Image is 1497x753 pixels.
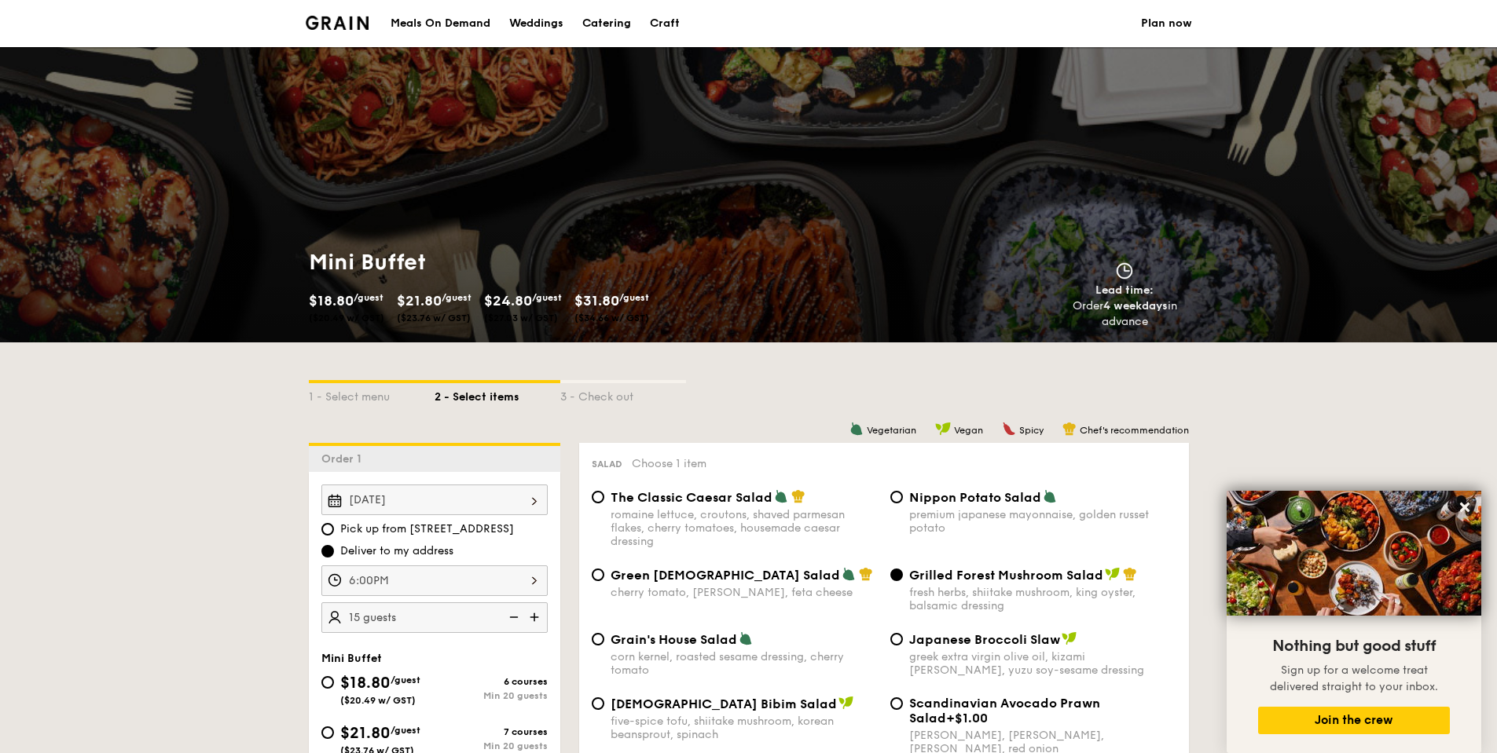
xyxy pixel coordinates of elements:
span: ($23.76 w/ GST) [397,313,471,323]
span: +$1.00 [946,711,988,726]
span: $21.80 [340,724,391,743]
span: ($20.49 w/ GST) [340,695,416,706]
span: /guest [391,674,420,685]
img: icon-chef-hat.a58ddaea.svg [1062,422,1077,436]
div: Min 20 guests [435,690,548,701]
span: Nothing but good stuff [1272,637,1436,656]
span: Order 1 [321,452,368,466]
span: Grain's House Salad [611,632,737,647]
input: Grain's House Saladcorn kernel, roasted sesame dressing, cherry tomato [592,633,604,645]
span: Sign up for a welcome treat delivered straight to your inbox. [1270,663,1438,693]
span: $24.80 [484,292,532,309]
span: Green [DEMOGRAPHIC_DATA] Salad [611,568,840,583]
div: romaine lettuce, croutons, shaved parmesan flakes, cherry tomatoes, housemade caesar dressing [611,508,878,548]
div: corn kernel, roasted sesame dressing, cherry tomato [611,650,878,677]
div: cherry tomato, [PERSON_NAME], feta cheese [611,586,878,599]
a: Logotype [306,16,369,30]
img: Grain [306,16,369,30]
span: Choose 1 item [632,457,706,470]
span: /guest [619,292,649,303]
div: 1 - Select menu [309,383,435,405]
input: Green [DEMOGRAPHIC_DATA] Saladcherry tomato, [PERSON_NAME], feta cheese [592,568,604,581]
div: 6 courses [435,676,548,687]
span: Vegan [954,425,983,436]
span: $21.80 [397,292,442,309]
img: icon-vegan.f8ff3823.svg [1062,631,1077,645]
strong: 4 weekdays [1103,299,1168,313]
span: ($20.49 w/ GST) [309,313,384,323]
input: The Classic Caesar Saladromaine lettuce, croutons, shaved parmesan flakes, cherry tomatoes, house... [592,491,604,503]
div: 2 - Select items [435,383,560,405]
span: /guest [442,292,471,303]
span: Vegetarian [867,425,916,436]
img: icon-chef-hat.a58ddaea.svg [1123,567,1137,581]
input: Pick up from [STREET_ADDRESS] [321,523,334,536]
span: Japanese Broccoli Slaw [909,632,1060,647]
h1: Mini Buffet [309,248,743,276]
img: icon-add.58712e84.svg [524,602,548,632]
span: The Classic Caesar Salad [611,490,772,505]
div: five-spice tofu, shiitake mushroom, korean beansprout, spinach [611,715,878,741]
img: icon-vegetarian.fe4039eb.svg [739,631,753,645]
div: 7 courses [435,726,548,737]
input: $21.80/guest($23.76 w/ GST)7 coursesMin 20 guests [321,726,334,739]
img: icon-vegetarian.fe4039eb.svg [1043,489,1057,503]
div: Order in advance [1055,298,1195,330]
img: icon-reduce.1d2dbef1.svg [501,602,524,632]
div: Min 20 guests [435,740,548,751]
input: Number of guests [321,602,548,633]
input: [DEMOGRAPHIC_DATA] Bibim Saladfive-spice tofu, shiitake mushroom, korean beansprout, spinach [592,697,604,710]
span: ($27.03 w/ GST) [484,313,558,323]
span: Salad [592,459,622,470]
div: 3 - Check out [560,383,686,405]
span: Spicy [1019,425,1044,436]
input: Event date [321,484,548,515]
span: [DEMOGRAPHIC_DATA] Bibim Salad [611,696,837,711]
span: $31.80 [574,292,619,309]
span: ($34.66 w/ GST) [574,313,649,323]
span: Scandinavian Avocado Prawn Salad [909,696,1100,726]
span: Deliver to my address [340,543,453,559]
span: /guest [391,725,420,736]
input: $18.80/guest($20.49 w/ GST)6 coursesMin 20 guests [321,676,334,689]
span: Chef's recommendation [1080,425,1189,436]
input: Japanese Broccoli Slawgreek extra virgin olive oil, kizami [PERSON_NAME], yuzu soy-sesame dressing [890,633,903,645]
img: icon-vegan.f8ff3823.svg [935,422,951,436]
img: icon-chef-hat.a58ddaea.svg [859,567,873,581]
input: Event time [321,565,548,596]
input: Scandinavian Avocado Prawn Salad+$1.00[PERSON_NAME], [PERSON_NAME], [PERSON_NAME], red onion [890,697,903,710]
img: DSC07876-Edit02-Large.jpeg [1227,491,1481,616]
div: premium japanese mayonnaise, golden russet potato [909,508,1176,535]
input: Deliver to my address [321,545,334,557]
img: icon-vegetarian.fe4039eb.svg [774,489,788,503]
span: Pick up from [STREET_ADDRESS] [340,521,514,537]
img: icon-vegetarian.fe4039eb.svg [842,567,856,581]
button: Close [1452,495,1477,520]
img: icon-clock.2db775ea.svg [1113,262,1136,280]
img: icon-chef-hat.a58ddaea.svg [791,489,805,503]
img: icon-vegan.f8ff3823.svg [1105,567,1121,581]
span: Grilled Forest Mushroom Salad [909,568,1103,583]
input: Grilled Forest Mushroom Saladfresh herbs, shiitake mushroom, king oyster, balsamic dressing [890,568,903,581]
span: /guest [532,292,562,303]
img: icon-spicy.37a8142b.svg [1002,422,1016,436]
img: icon-vegan.f8ff3823.svg [838,696,854,710]
span: /guest [354,292,383,303]
span: Lead time: [1095,283,1154,297]
span: Mini Buffet [321,652,382,665]
input: Nippon Potato Saladpremium japanese mayonnaise, golden russet potato [890,491,903,503]
span: Nippon Potato Salad [909,490,1041,505]
span: $18.80 [309,292,354,309]
div: fresh herbs, shiitake mushroom, king oyster, balsamic dressing [909,586,1176,612]
img: icon-vegetarian.fe4039eb.svg [849,422,864,436]
div: greek extra virgin olive oil, kizami [PERSON_NAME], yuzu soy-sesame dressing [909,650,1176,677]
button: Join the crew [1258,707,1450,734]
span: $18.80 [340,674,391,693]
